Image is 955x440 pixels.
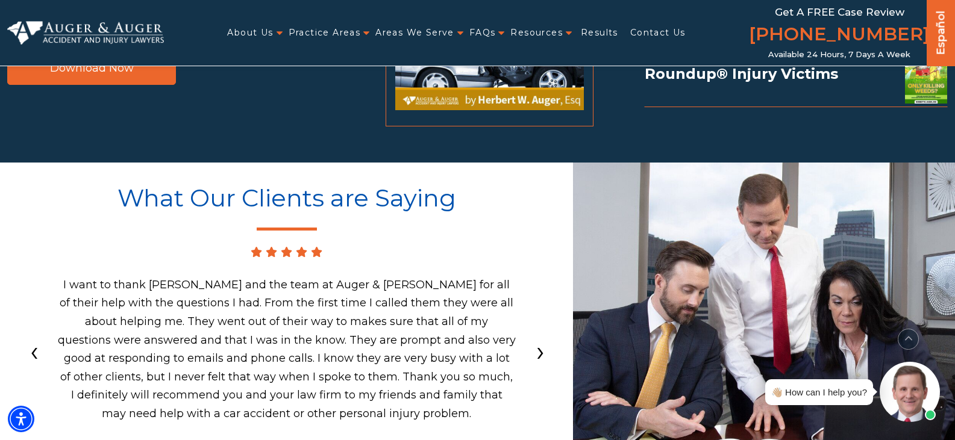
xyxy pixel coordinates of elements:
a: Areas We Serve [375,20,454,45]
span: Download Now [50,63,134,73]
a: Download Now [7,51,176,85]
a: Results [581,20,618,45]
img: Intaker widget Avatar [880,362,940,422]
span: Next [536,337,545,365]
span: Previous [30,337,39,365]
a: [PHONE_NUMBER] [749,21,930,50]
a: Contact Us [630,20,686,45]
a: Roundup® Injury VictimsCase Against Roundup Ebook [645,44,947,104]
div: Accessibility Menu [8,406,34,432]
p: I want to thank [PERSON_NAME] and the team at Auger & [PERSON_NAME] for all of their help with th... [58,276,516,423]
div: Roundup® Injury Victims [645,44,947,104]
a: About Us [227,20,273,45]
span: Available 24 Hours, 7 Days a Week [768,50,910,60]
img: Case Against Roundup Ebook [905,44,947,104]
span: Get a FREE Case Review [775,6,904,18]
div: 👋🏼 How can I help you? [771,384,867,400]
button: scroll to up [898,329,919,350]
a: Practice Areas [289,20,361,45]
a: Resources [510,20,563,45]
img: Auger & Auger Accident and Injury Lawyers Logo [7,21,164,45]
a: FAQs [469,20,496,45]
